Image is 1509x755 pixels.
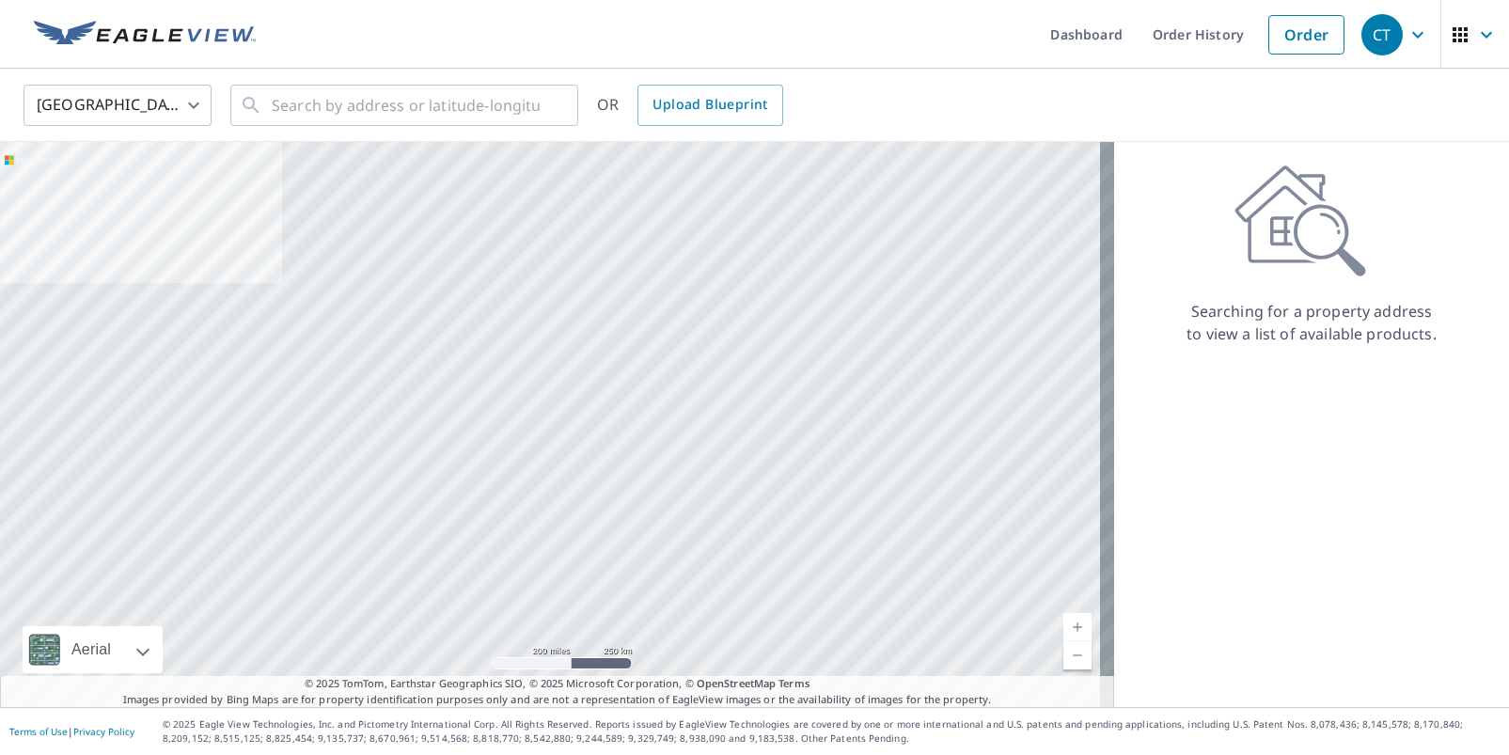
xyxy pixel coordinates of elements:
[652,93,767,117] span: Upload Blueprint
[24,79,212,132] div: [GEOGRAPHIC_DATA]
[1268,15,1344,55] a: Order
[305,676,810,692] span: © 2025 TomTom, Earthstar Geographics SIO, © 2025 Microsoft Corporation, ©
[66,626,117,673] div: Aerial
[23,626,163,673] div: Aerial
[1361,14,1403,55] div: CT
[1063,641,1092,669] a: Current Level 5, Zoom Out
[637,85,782,126] a: Upload Blueprint
[272,79,540,132] input: Search by address or latitude-longitude
[597,85,783,126] div: OR
[1186,300,1438,345] p: Searching for a property address to view a list of available products.
[34,21,256,49] img: EV Logo
[73,725,134,738] a: Privacy Policy
[1063,613,1092,641] a: Current Level 5, Zoom In
[9,726,134,737] p: |
[9,725,68,738] a: Terms of Use
[778,676,810,690] a: Terms
[697,676,776,690] a: OpenStreetMap
[163,717,1500,746] p: © 2025 Eagle View Technologies, Inc. and Pictometry International Corp. All Rights Reserved. Repo...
